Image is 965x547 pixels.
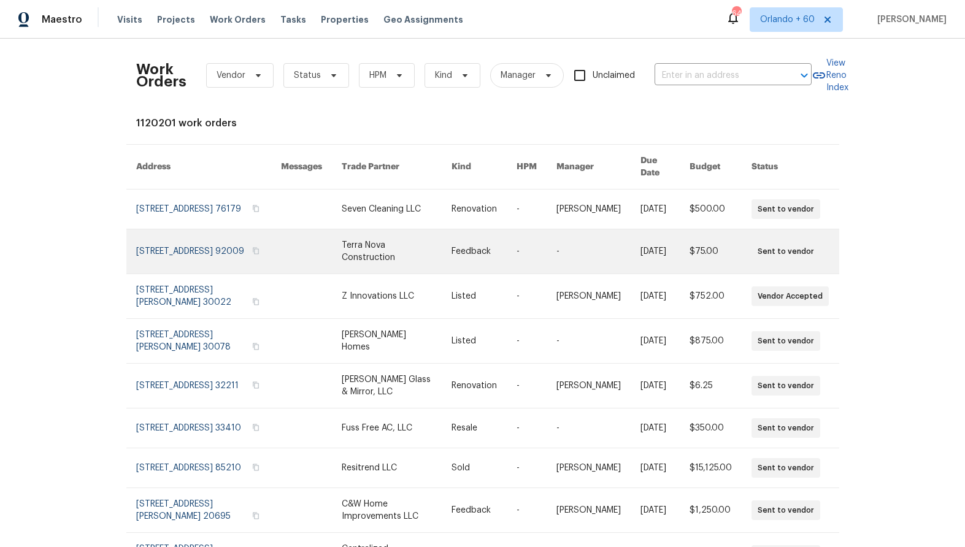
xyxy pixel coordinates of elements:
div: 1120201 work orders [136,117,829,129]
button: Open [796,67,813,84]
span: [PERSON_NAME] [872,13,947,26]
td: - [507,408,547,448]
input: Enter in an address [655,66,777,85]
td: - [507,364,547,408]
td: Resitrend LLC [332,448,442,488]
td: Fuss Free AC, LLC [332,408,442,448]
td: Resale [442,408,507,448]
td: [PERSON_NAME] [547,448,631,488]
button: Copy Address [250,422,261,433]
td: Feedback [442,229,507,274]
span: Vendor [217,69,245,82]
span: Visits [117,13,142,26]
td: - [507,319,547,364]
button: Copy Address [250,245,261,256]
td: Seven Cleaning LLC [332,189,442,229]
span: HPM [369,69,386,82]
td: Renovation [442,364,507,408]
th: Messages [271,145,332,189]
button: Copy Address [250,462,261,473]
td: [PERSON_NAME] [547,488,631,533]
span: Tasks [280,15,306,24]
span: Unclaimed [593,69,635,82]
td: - [507,274,547,319]
td: C&W Home Improvements LLC [332,488,442,533]
th: Manager [547,145,631,189]
td: - [547,229,631,274]
td: Z Innovations LLC [332,274,442,319]
button: Copy Address [250,510,261,521]
td: - [507,448,547,488]
td: - [547,408,631,448]
button: Copy Address [250,380,261,391]
span: Work Orders [210,13,266,26]
span: Status [294,69,321,82]
span: Geo Assignments [383,13,463,26]
td: [PERSON_NAME] Glass & Mirror, LLC [332,364,442,408]
span: Projects [157,13,195,26]
td: - [507,229,547,274]
td: - [547,319,631,364]
span: Kind [435,69,452,82]
span: Maestro [42,13,82,26]
button: Copy Address [250,203,261,214]
button: Copy Address [250,341,261,352]
button: Copy Address [250,296,261,307]
th: Status [742,145,839,189]
th: Budget [680,145,742,189]
td: Feedback [442,488,507,533]
span: Properties [321,13,369,26]
td: Listed [442,274,507,319]
h2: Work Orders [136,63,186,88]
td: [PERSON_NAME] [547,189,631,229]
a: View Reno Index [812,57,848,94]
td: [PERSON_NAME] [547,274,631,319]
th: HPM [507,145,547,189]
span: Orlando + 60 [760,13,815,26]
td: Renovation [442,189,507,229]
th: Kind [442,145,507,189]
span: Manager [501,69,536,82]
th: Trade Partner [332,145,442,189]
td: Sold [442,448,507,488]
td: Listed [442,319,507,364]
div: 643 [732,7,740,20]
td: - [507,488,547,533]
td: [PERSON_NAME] Homes [332,319,442,364]
th: Address [126,145,272,189]
td: - [507,189,547,229]
td: [PERSON_NAME] [547,364,631,408]
th: Due Date [631,145,680,189]
td: Terra Nova Construction [332,229,442,274]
